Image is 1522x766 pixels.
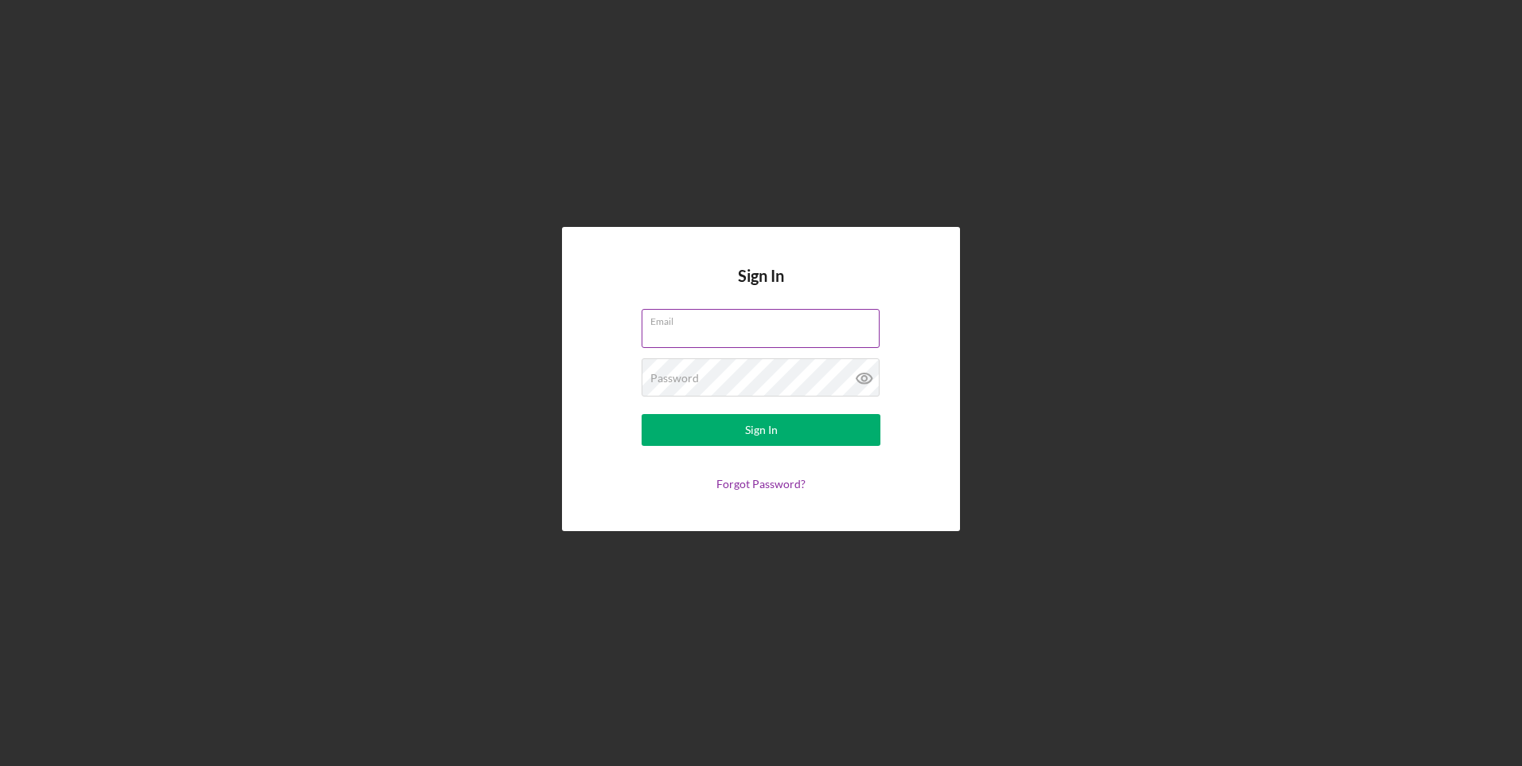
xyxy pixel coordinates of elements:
div: Sign In [745,414,778,446]
label: Email [650,310,880,327]
label: Password [650,372,699,385]
a: Forgot Password? [716,477,806,490]
button: Sign In [642,414,880,446]
h4: Sign In [738,267,784,309]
